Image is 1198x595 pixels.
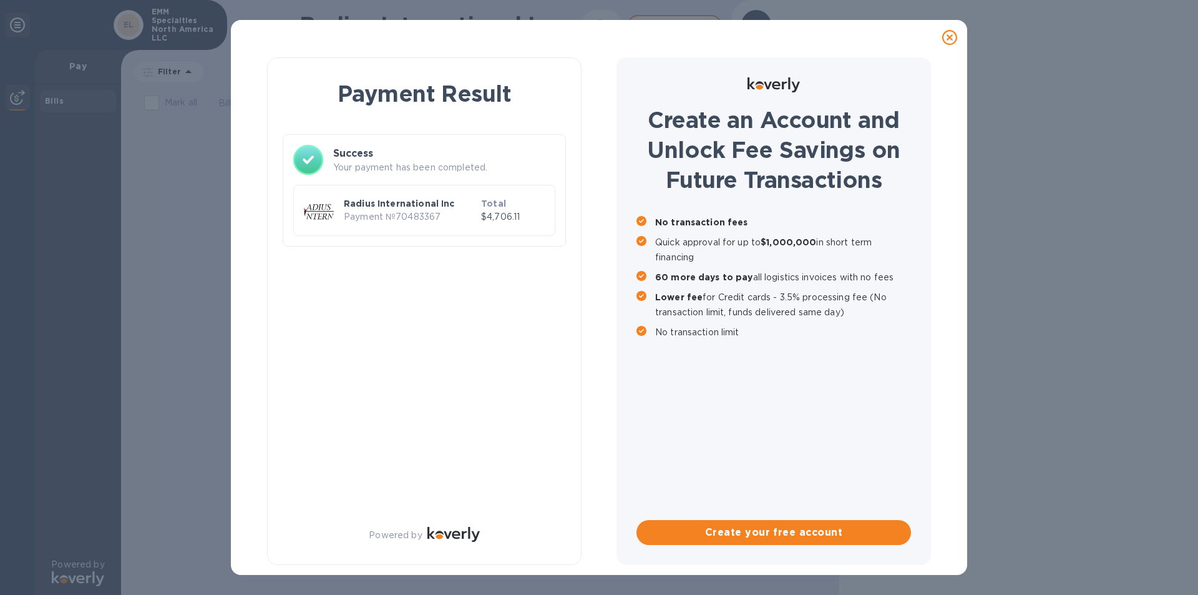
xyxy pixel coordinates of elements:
p: Your payment has been completed. [333,161,555,174]
p: No transaction limit [655,325,911,340]
img: Logo [427,527,480,542]
h3: Success [333,146,555,161]
img: Logo [748,77,800,92]
p: $4,706.11 [481,210,545,224]
button: Create your free account [636,520,911,545]
span: Create your free account [646,525,901,540]
b: 60 more days to pay [655,272,753,282]
b: $1,000,000 [761,237,816,247]
h1: Payment Result [288,78,561,109]
b: Lower fee [655,292,703,302]
b: Total [481,199,506,209]
p: Radius International Inc [344,197,476,210]
p: Payment № 70483367 [344,210,476,224]
b: No transaction fees [655,217,748,227]
h1: Create an Account and Unlock Fee Savings on Future Transactions [636,105,911,195]
p: for Credit cards - 3.5% processing fee (No transaction limit, funds delivered same day) [655,290,911,320]
p: Powered by [369,529,422,542]
p: Quick approval for up to in short term financing [655,235,911,265]
p: all logistics invoices with no fees [655,270,911,285]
